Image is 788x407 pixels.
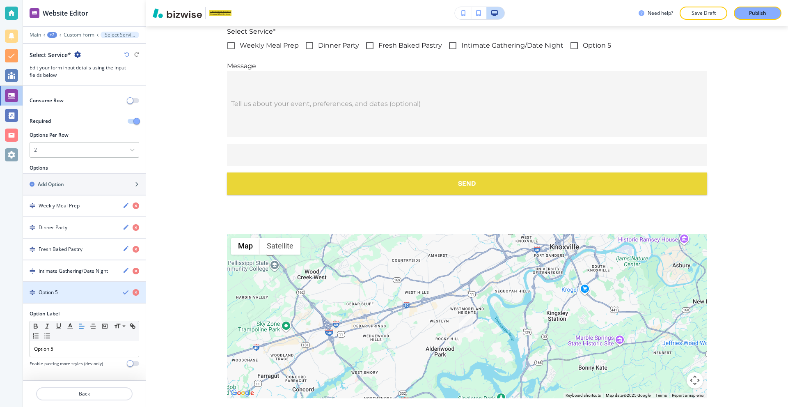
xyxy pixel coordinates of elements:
[229,388,256,398] img: Google
[30,361,103,367] h4: Enable pasting more styles (dev only)
[153,8,202,18] img: Bizwise Logo
[231,238,260,255] button: Show street map
[39,289,58,296] h4: Option 5
[680,7,727,20] button: Save Draft
[38,181,64,188] h2: Add Option
[37,390,132,398] p: Back
[30,117,51,125] h2: Required
[461,40,564,51] p: Intimate Gathering/Date Night
[47,32,57,38] button: +2
[30,131,69,139] h2: Options Per Row
[39,246,82,253] h4: Fresh Baked Pastry
[227,61,707,71] p: Message
[23,282,146,303] button: DragOption 5
[43,8,88,18] h2: Website Editor
[318,40,359,51] p: Dinner Party
[30,164,48,172] h2: Options
[734,7,781,20] button: Publish
[30,32,41,38] button: Main
[672,393,705,398] a: Report a map error
[30,268,35,274] img: Drag
[749,9,766,17] p: Publish
[655,393,667,398] a: Terms (opens in new tab)
[23,195,146,216] button: DragWeekly Meal Prep
[64,32,94,38] button: Custom Form
[687,372,703,389] button: Map camera controls
[36,387,133,400] button: Back
[39,267,108,275] h4: Intimate Gathering/Date Night
[23,174,146,195] button: Add Option
[30,8,39,18] img: editor icon
[378,40,442,51] p: Fresh Baked Pastry
[30,225,35,230] img: Drag
[240,40,299,51] p: Weekly Meal Prep
[23,217,146,238] button: DragDinner Party
[39,224,67,231] h4: Dinner Party
[30,290,35,295] img: Drag
[227,26,707,37] p: Select Service*
[101,32,139,38] button: Select Service*
[30,51,71,59] h2: Select Service*
[30,203,35,209] img: Drag
[606,393,651,398] span: Map data ©2025 Google
[30,246,35,252] img: Drag
[566,393,601,398] button: Keyboard shortcuts
[260,238,300,255] button: Show satellite imagery
[229,388,256,398] a: Open this area in Google Maps (opens a new window)
[209,10,231,16] img: Your Logo
[23,260,146,281] button: DragIntimate Gathering/Date Night
[34,345,135,353] p: Option 5
[23,239,146,260] button: DragFresh Baked Pastry
[39,202,80,209] h4: Weekly Meal Prep
[30,64,139,79] h3: Edit your form input details using the input fields below
[648,9,673,17] h3: Need help?
[690,9,717,17] p: Save Draft
[30,97,64,104] h2: Consume Row
[227,172,707,195] button: Send
[34,146,37,154] h4: 2
[583,40,611,51] p: Option 5
[105,32,135,38] p: Select Service*
[30,310,60,317] h2: Option Label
